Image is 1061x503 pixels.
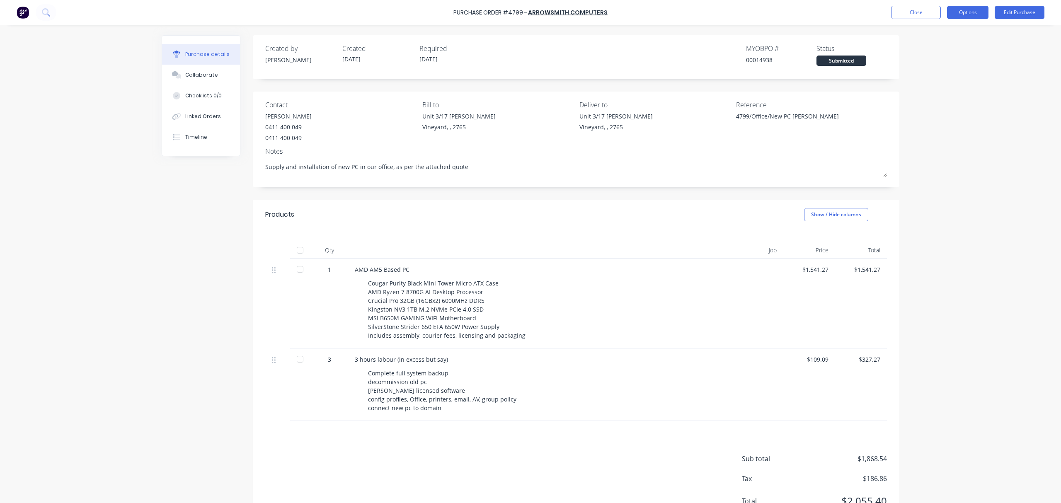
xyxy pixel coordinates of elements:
div: Required [419,44,490,53]
a: Arrowsmith Computers [528,8,608,17]
div: 1 [317,265,342,274]
button: Checklists 0/0 [162,85,240,106]
div: $1,541.27 [790,265,828,274]
button: Close [891,6,941,19]
div: 00014938 [746,56,816,64]
div: $109.09 [790,355,828,364]
button: Collaborate [162,65,240,85]
div: Cougar Purity Black Mini Tower Micro ATX Case AMD Ryzen 7 8700G AI Desktop Processor Crucial Pro ... [368,277,526,341]
div: Created by [265,44,336,53]
button: Show / Hide columns [804,208,868,221]
div: Purchase details [185,51,230,58]
div: Deliver to [579,100,730,110]
div: Unit 3/17 [PERSON_NAME] [579,112,653,121]
div: Collaborate [185,71,218,79]
textarea: Supply and installation of new PC in our office, as per the attached quote [265,158,887,177]
div: Vineyard, , 2765 [579,123,653,131]
div: Bill to [422,100,573,110]
div: $1,541.27 [842,265,880,274]
div: 0411 400 049 [265,123,312,131]
div: Unit 3/17 [PERSON_NAME] [422,112,496,121]
div: Submitted [816,56,866,66]
div: Complete full system backup decommission old pc [PERSON_NAME] licensed software config profiles, ... [368,367,516,414]
span: $1,868.54 [804,454,887,464]
div: Total [835,242,887,259]
span: $186.86 [804,474,887,484]
div: Products [265,210,294,220]
div: Status [816,44,887,53]
span: Tax [742,474,804,484]
div: Purchase Order #4799 - [453,8,527,17]
button: Linked Orders [162,106,240,127]
div: 0411 400 049 [265,133,312,142]
button: Purchase details [162,44,240,65]
button: Timeline [162,127,240,148]
div: 3 [317,355,342,364]
div: Reference [736,100,887,110]
div: [PERSON_NAME] [265,112,312,121]
div: Contact [265,100,416,110]
div: Timeline [185,133,207,141]
div: Linked Orders [185,113,221,120]
div: MYOB PO # [746,44,816,53]
div: Created [342,44,413,53]
span: Sub total [742,454,804,464]
div: AMD AM5 Based PC [355,265,715,274]
div: Notes [265,146,887,156]
div: 3 hours labour (in excess but say) [355,355,715,364]
div: Checklists 0/0 [185,92,222,99]
div: Qty [311,242,348,259]
img: Factory [17,6,29,19]
div: [PERSON_NAME] [265,56,336,64]
textarea: 4799/Office/New PC [PERSON_NAME] [736,112,840,131]
div: $327.27 [842,355,880,364]
button: Edit Purchase [995,6,1044,19]
button: Options [947,6,988,19]
div: Vineyard, , 2765 [422,123,496,131]
div: Job [721,242,783,259]
div: Price [783,242,835,259]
